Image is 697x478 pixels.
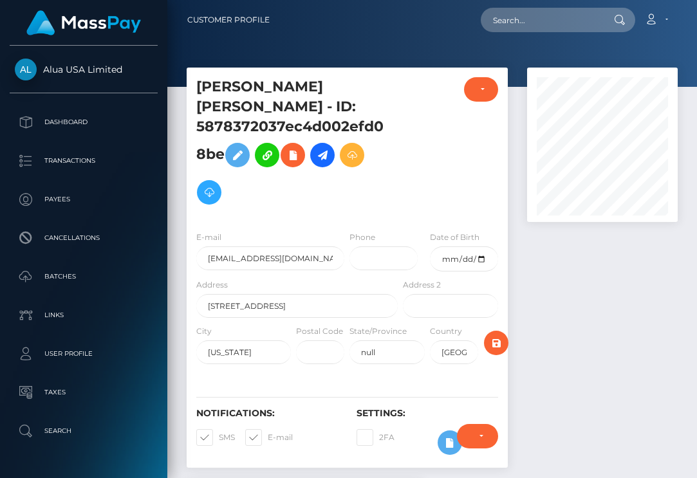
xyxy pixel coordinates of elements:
button: Require ID/Selfie Verification [457,424,497,448]
p: User Profile [15,344,153,363]
a: Dashboard [10,106,158,138]
label: City [196,326,212,337]
label: Country [430,326,462,337]
a: Taxes [10,376,158,409]
a: Initiate Payout [310,143,335,167]
span: Alua USA Limited [10,64,158,75]
a: Links [10,299,158,331]
a: User Profile [10,338,158,370]
h6: Settings: [357,408,497,419]
label: SMS [196,429,235,446]
p: Batches [15,267,153,286]
label: Postal Code [296,326,343,337]
label: Date of Birth [430,232,479,243]
a: Transactions [10,145,158,177]
a: Batches [10,261,158,293]
p: Search [15,421,153,441]
label: E-mail [245,429,293,446]
img: MassPay Logo [26,10,141,35]
a: Cancellations [10,222,158,254]
a: Payees [10,183,158,216]
button: ACTIVE [464,77,498,102]
label: Phone [349,232,375,243]
a: Search [10,415,158,447]
p: Dashboard [15,113,153,132]
p: Taxes [15,383,153,402]
h5: [PERSON_NAME] [PERSON_NAME] - ID: 5878372037ec4d002efd08be [196,77,391,211]
label: State/Province [349,326,407,337]
label: Address [196,279,228,291]
h6: Notifications: [196,408,337,419]
p: Payees [15,190,153,209]
input: Search... [481,8,602,32]
p: Links [15,306,153,325]
a: Customer Profile [187,6,270,33]
p: Transactions [15,151,153,170]
p: Cancellations [15,228,153,248]
img: Alua USA Limited [15,59,37,80]
label: Address 2 [403,279,441,291]
label: 2FA [357,429,395,446]
label: E-mail [196,232,221,243]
